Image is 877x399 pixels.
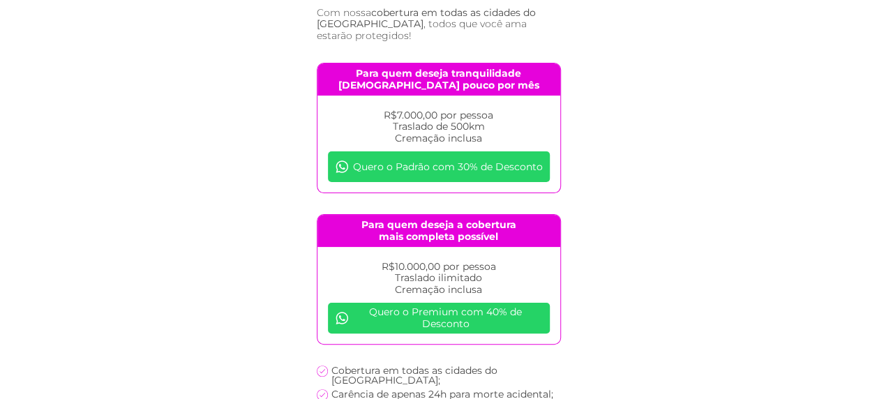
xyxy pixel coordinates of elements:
h4: Para quem deseja tranquilidade [DEMOGRAPHIC_DATA] pouco por mês [317,63,560,96]
h4: Para quem deseja a cobertura mais completa possível [317,215,560,247]
p: R$7.000,00 por pessoa Traslado de 500km Cremação inclusa [328,110,550,144]
img: whatsapp [335,160,349,174]
p: R$10.000,00 por pessoa Traslado ilimitado Cremação inclusa [328,261,550,296]
p: Cobertura em todas as cidades do [GEOGRAPHIC_DATA]; [331,366,561,385]
a: Quero o Padrão com 30% de Desconto [328,151,550,182]
span: cobertura em todas as cidades do [GEOGRAPHIC_DATA] [317,6,536,31]
p: Carência de apenas 24h para morte acidental; [331,389,553,399]
a: Quero o Premium com 40% de Desconto [328,303,550,333]
h3: Com nossa , todos que você ama estarão protegidos! [317,7,561,42]
img: whatsapp [335,311,349,325]
img: check icon [317,366,328,377]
